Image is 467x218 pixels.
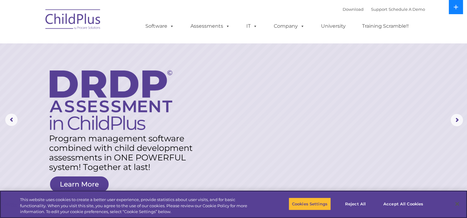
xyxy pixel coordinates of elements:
[289,197,331,210] button: Cookies Settings
[450,197,464,211] button: Close
[184,20,236,32] a: Assessments
[50,176,109,192] a: Learn More
[336,197,375,210] button: Reject All
[343,7,425,12] font: |
[380,197,427,210] button: Accept All Cookies
[389,7,425,12] a: Schedule A Demo
[315,20,352,32] a: University
[49,134,198,172] rs-layer: Program management software combined with child development assessments in ONE POWERFUL system! T...
[86,66,112,71] span: Phone number
[268,20,311,32] a: Company
[356,20,415,32] a: Training Scramble!!
[50,70,172,130] img: DRDP Assessment in ChildPlus
[240,20,264,32] a: IT
[139,20,180,32] a: Software
[20,197,257,215] div: This website uses cookies to create a better user experience, provide statistics about user visit...
[42,5,104,36] img: ChildPlus by Procare Solutions
[86,41,105,45] span: Last name
[343,7,364,12] a: Download
[371,7,387,12] a: Support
